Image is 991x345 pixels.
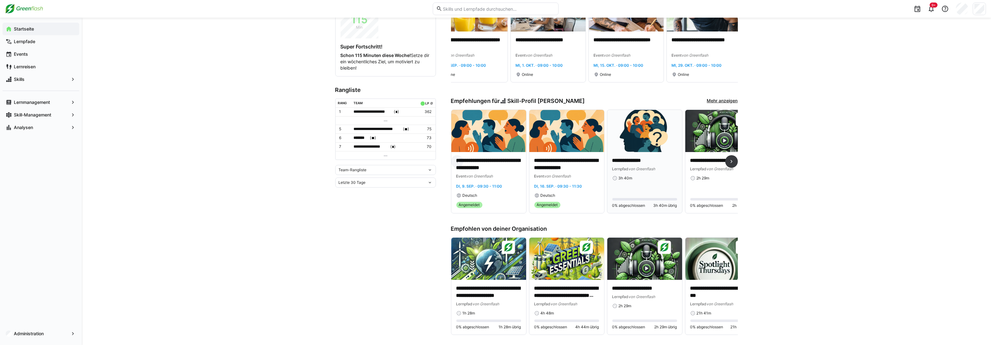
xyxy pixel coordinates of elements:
[690,325,723,330] span: 0% abgeschlossen
[354,101,363,105] div: Team
[529,110,604,152] img: image
[690,167,707,171] span: Lernpfad
[516,63,563,68] span: Mi, 1. Okt. · 09:00 - 10:00
[612,294,629,299] span: Lernpfad
[619,303,632,308] span: 2h 29m
[541,311,554,316] span: 4h 48m
[534,184,582,189] span: Di, 16. Sep. · 09:30 - 11:30
[419,127,431,132] p: 75
[707,98,738,105] a: Mehr anzeigen
[534,174,544,178] span: Event
[430,100,433,105] a: ø
[499,325,521,330] span: 1h 28m übrig
[594,53,604,58] span: Event
[456,302,473,306] span: Lernpfad
[341,43,431,50] h4: Super Fortschritt!
[678,72,689,77] span: Online
[544,174,571,178] span: von Greenflash
[451,225,738,232] h3: Empfohlen von deiner Organisation
[697,176,710,181] span: 2h 29m
[466,174,493,178] span: von Greenflash
[339,180,366,185] span: Letzte 30 Tage
[339,167,367,172] span: Team-Rangliste
[690,302,707,306] span: Lernpfad
[451,98,585,105] h3: Empfehlungen für
[607,110,682,152] img: image
[576,325,599,330] span: 4h 44m übrig
[612,203,645,208] span: 0% abgeschlossen
[425,101,429,105] div: LP
[697,311,711,316] span: 21h 41m
[341,53,411,58] strong: Schon 115 Minuten diese Woche!
[534,325,567,330] span: 0% abgeschlossen
[600,72,611,77] span: Online
[707,167,733,171] span: von Greenflash
[607,238,682,280] img: image
[619,176,632,181] span: 3h 40m
[456,174,466,178] span: Event
[394,109,399,115] span: ( )
[516,53,526,58] span: Event
[438,63,486,68] span: Mi, 17. Sep. · 09:00 - 10:00
[339,144,349,149] p: 7
[731,325,755,330] span: 21h 41m übrig
[448,53,475,58] span: von Greenflash
[690,203,723,208] span: 0% abgeschlossen
[339,109,349,114] p: 1
[629,167,655,171] span: von Greenflash
[451,238,526,280] img: image
[672,63,722,68] span: Mi, 29. Okt. · 09:00 - 10:00
[551,302,577,306] span: von Greenflash
[419,144,431,149] p: 70
[526,53,553,58] span: von Greenflash
[456,184,502,189] span: Di, 9. Sep. · 09:30 - 11:00
[463,311,475,316] span: 1h 28m
[419,135,431,140] p: 73
[654,203,677,208] span: 3h 40m übrig
[419,109,431,114] p: 362
[507,98,585,105] span: Skill-Profil [PERSON_NAME]
[442,6,555,12] input: Skills und Lernpfade durchsuchen…
[629,294,655,299] span: von Greenflash
[451,110,526,152] img: image
[463,193,477,198] span: Deutsch
[732,203,755,208] span: 2h 29m übrig
[654,325,677,330] span: 2h 29m übrig
[522,72,533,77] span: Online
[537,202,558,207] span: Angemeldet
[370,135,376,141] span: ( )
[473,302,499,306] span: von Greenflash
[612,325,645,330] span: 0% abgeschlossen
[390,144,396,150] span: ( )
[707,302,733,306] span: von Greenflash
[534,302,551,306] span: Lernpfad
[335,87,436,93] h3: Rangliste
[529,238,604,280] img: image
[932,3,936,7] span: 9+
[403,126,409,133] span: ( )
[341,52,431,71] p: Setze dir ein wöchentliches Ziel, um motiviert zu bleiben!
[604,53,631,58] span: von Greenflash
[682,53,709,58] span: von Greenflash
[685,238,760,280] img: image
[672,53,682,58] span: Event
[685,110,760,152] img: image
[594,63,643,68] span: Mi, 15. Okt. · 09:00 - 10:00
[339,127,349,132] p: 5
[456,325,489,330] span: 0% abgeschlossen
[612,167,629,171] span: Lernpfad
[459,202,480,207] span: Angemeldet
[541,193,555,198] span: Deutsch
[339,135,349,140] p: 6
[338,101,347,105] div: Rang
